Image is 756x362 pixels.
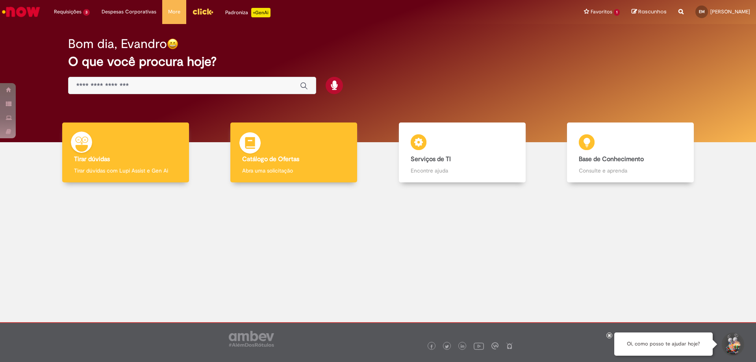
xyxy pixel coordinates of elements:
[242,155,299,163] b: Catálogo de Ofertas
[411,167,514,175] p: Encontre ajuda
[378,123,547,183] a: Serviços de TI Encontre ajuda
[41,123,210,183] a: Tirar dúvidas Tirar dúvidas com Lupi Assist e Gen Ai
[83,9,90,16] span: 3
[638,8,667,15] span: Rascunhos
[614,332,713,356] div: Oi, como posso te ajudar hoje?
[591,8,612,16] span: Favoritos
[74,167,177,175] p: Tirar dúvidas com Lupi Assist e Gen Ai
[225,8,271,17] div: Padroniza
[242,167,345,175] p: Abra uma solicitação
[68,55,688,69] h2: O que você procura hoje?
[167,38,178,50] img: happy-face.png
[491,342,498,349] img: logo_footer_workplace.png
[632,8,667,16] a: Rascunhos
[506,342,513,349] img: logo_footer_naosei.png
[474,341,484,351] img: logo_footer_youtube.png
[710,8,750,15] span: [PERSON_NAME]
[579,167,682,175] p: Consulte e aprenda
[699,9,705,14] span: EM
[168,8,180,16] span: More
[251,8,271,17] p: +GenAi
[1,4,41,20] img: ServiceNow
[411,155,451,163] b: Serviços de TI
[68,37,167,51] h2: Bom dia, Evandro
[614,9,620,16] span: 1
[102,8,156,16] span: Despesas Corporativas
[461,344,465,349] img: logo_footer_linkedin.png
[547,123,715,183] a: Base de Conhecimento Consulte e aprenda
[229,331,274,347] img: logo_footer_ambev_rotulo_gray.png
[74,155,110,163] b: Tirar dúvidas
[430,345,434,349] img: logo_footer_facebook.png
[192,6,213,17] img: click_logo_yellow_360x200.png
[445,345,449,349] img: logo_footer_twitter.png
[54,8,82,16] span: Requisições
[210,123,378,183] a: Catálogo de Ofertas Abra uma solicitação
[579,155,644,163] b: Base de Conhecimento
[721,332,744,356] button: Iniciar Conversa de Suporte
